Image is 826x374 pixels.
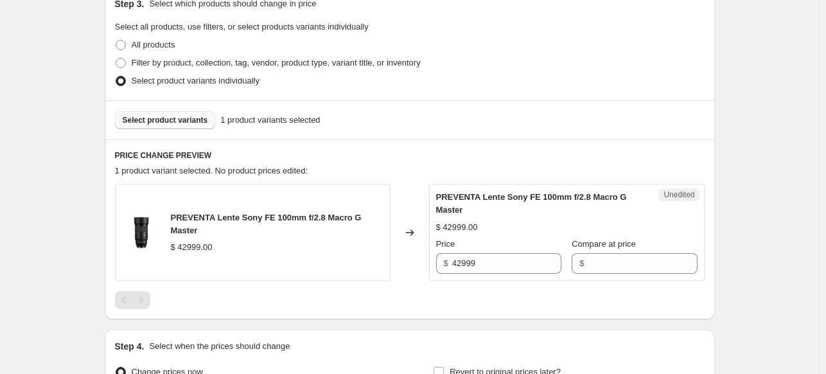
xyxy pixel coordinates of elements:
span: 1 product variant selected. No product prices edited: [115,166,308,175]
button: Select product variants [115,111,216,129]
span: Unedited [663,190,694,200]
p: Select when the prices should change [149,340,290,353]
img: SEL100M28GM_5_80x.jpg [122,213,161,252]
h6: PRICE CHANGE PREVIEW [115,150,705,161]
span: Select product variants [123,115,208,125]
span: Select all products, use filters, or select products variants individually [115,22,369,31]
span: 1 product variants selected [220,114,320,127]
div: $ 42999.00 [171,241,213,254]
span: Compare at price [572,239,636,249]
span: PREVENTA Lente Sony FE 100mm f/2.8 Macro G Master [171,213,362,235]
h2: Step 4. [115,340,145,353]
span: PREVENTA Lente Sony FE 100mm f/2.8 Macro G Master [436,192,627,215]
span: $ [579,258,584,268]
span: Price [436,239,455,249]
span: Filter by product, collection, tag, vendor, product type, variant title, or inventory [132,58,421,67]
span: Select product variants individually [132,76,259,85]
div: $ 42999.00 [436,221,478,234]
span: All products [132,40,175,49]
nav: Pagination [115,291,150,309]
span: $ [444,258,448,268]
